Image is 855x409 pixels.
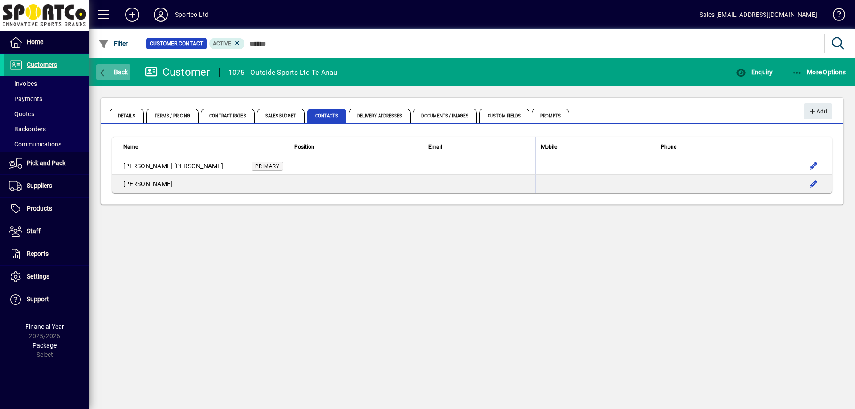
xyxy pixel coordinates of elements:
span: Terms / Pricing [146,109,199,123]
a: Communications [4,137,89,152]
span: Reports [27,250,49,257]
span: Staff [27,227,41,235]
a: Invoices [4,76,89,91]
span: Suppliers [27,182,52,189]
span: Products [27,205,52,212]
span: Delivery Addresses [349,109,411,123]
div: Sales [EMAIL_ADDRESS][DOMAIN_NAME] [700,8,817,22]
a: Settings [4,266,89,288]
div: Position [294,142,417,152]
button: Filter [96,36,130,52]
span: Mobile [541,142,557,152]
span: Active [213,40,231,47]
span: Pick and Pack [27,159,65,166]
span: Package [33,342,57,349]
span: Customers [27,61,57,68]
span: Prompts [532,109,570,123]
span: Invoices [9,80,37,87]
div: Phone [661,142,769,152]
span: Primary [255,163,280,169]
span: Home [27,38,43,45]
span: Enquiry [736,69,773,76]
a: Knowledge Base [826,2,844,31]
span: Position [294,142,314,152]
a: Home [4,31,89,53]
span: [PERSON_NAME] [123,180,172,187]
span: Customer Contact [150,39,203,48]
span: [PERSON_NAME] [123,162,172,170]
span: Email [428,142,442,152]
div: Email [428,142,530,152]
a: Suppliers [4,175,89,197]
div: Mobile [541,142,650,152]
span: Phone [661,142,676,152]
button: Edit [806,159,821,173]
app-page-header-button: Back [89,64,138,80]
span: Support [27,296,49,303]
span: Sales Budget [257,109,305,123]
a: Payments [4,91,89,106]
a: Backorders [4,121,89,137]
button: Back [96,64,130,80]
span: Add [808,104,827,119]
a: Support [4,288,89,311]
button: Profile [147,7,175,23]
a: Reports [4,243,89,265]
button: Enquiry [733,64,775,80]
span: Back [98,69,128,76]
span: [PERSON_NAME] [174,162,223,170]
div: 1075 - Outside Sports Ltd Te Anau [228,65,338,80]
span: Contract Rates [201,109,254,123]
a: Products [4,198,89,220]
a: Pick and Pack [4,152,89,174]
span: More Options [792,69,846,76]
span: Details [110,109,144,123]
span: Documents / Images [413,109,477,123]
div: Sportco Ltd [175,8,208,22]
span: Payments [9,95,42,102]
button: More Options [790,64,848,80]
a: Staff [4,220,89,243]
span: Quotes [9,110,34,117]
div: Customer [145,65,210,79]
span: Financial Year [25,323,64,330]
button: Add [804,103,832,119]
span: Settings [27,273,49,280]
div: Name [123,142,240,152]
span: Contacts [307,109,346,123]
span: Filter [98,40,128,47]
span: Custom Fields [479,109,529,123]
mat-chip: Activation Status: Active [209,38,245,49]
button: Edit [806,177,821,191]
button: Add [118,7,147,23]
span: Communications [9,141,61,148]
span: Name [123,142,138,152]
a: Quotes [4,106,89,121]
span: Backorders [9,126,46,133]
